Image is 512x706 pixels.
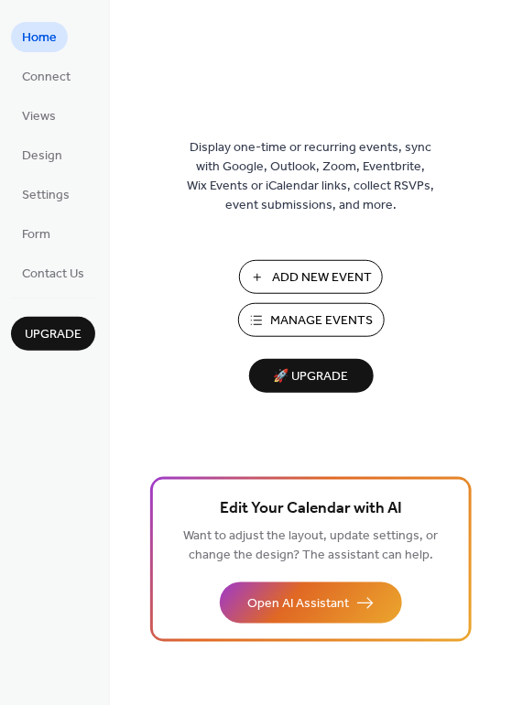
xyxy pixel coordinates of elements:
[238,303,385,337] button: Manage Events
[22,29,57,49] span: Home
[22,187,70,206] span: Settings
[260,365,363,390] span: 🚀 Upgrade
[11,61,82,92] a: Connect
[247,595,349,614] span: Open AI Assistant
[184,525,439,569] span: Want to adjust the layout, update settings, or change the design? The assistant can help.
[22,147,62,167] span: Design
[25,326,82,345] span: Upgrade
[220,497,402,523] span: Edit Your Calendar with AI
[11,258,95,288] a: Contact Us
[11,317,95,351] button: Upgrade
[22,108,56,127] span: Views
[271,312,374,331] span: Manage Events
[11,101,67,131] a: Views
[249,359,374,393] button: 🚀 Upgrade
[188,139,435,216] span: Display one-time or recurring events, sync with Google, Outlook, Zoom, Eventbrite, Wix Events or ...
[22,69,71,88] span: Connect
[239,260,383,294] button: Add New Event
[11,140,73,170] a: Design
[11,219,61,249] a: Form
[272,269,372,288] span: Add New Event
[22,266,84,285] span: Contact Us
[11,179,81,210] a: Settings
[22,226,50,245] span: Form
[220,582,402,624] button: Open AI Assistant
[11,22,68,52] a: Home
